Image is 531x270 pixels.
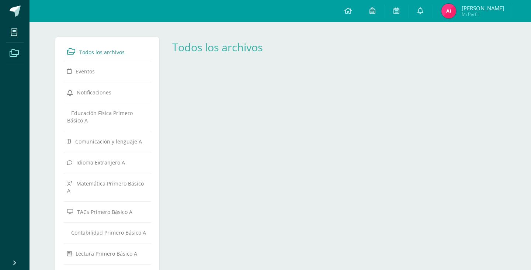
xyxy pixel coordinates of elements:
span: Mi Perfil [462,11,504,17]
span: Educación Física Primero Básico A [67,110,133,124]
span: Matemática Primero Básico A [67,180,144,194]
div: Todos los archivos [172,40,274,54]
span: Eventos [76,68,95,75]
a: TACs Primero Básico A [67,205,147,218]
span: Comunicación y lenguaje A [75,138,142,145]
a: Comunicación y lenguaje A [67,135,147,148]
a: Lectura Primero Básico A [67,247,147,260]
span: Idioma Extranjero A [76,159,125,166]
img: 3db52edbe12f26b11aa9c9bba41fa6ee.png [441,4,456,18]
a: Idioma Extranjero A [67,156,147,169]
a: Matemática Primero Básico A [67,177,147,197]
span: Contabilidad Primero Básico A [71,229,146,236]
a: Notificaciones [67,86,147,99]
span: [PERSON_NAME] [462,4,504,12]
a: Eventos [67,65,147,78]
a: Contabilidad Primero Básico A [67,226,147,239]
span: Notificaciones [77,89,111,96]
a: Todos los archivos [172,40,263,54]
span: Lectura Primero Básico A [76,250,137,257]
a: Educación Física Primero Básico A [67,107,147,127]
a: Todos los archivos [67,45,147,58]
span: Todos los archivos [79,49,125,56]
span: TACs Primero Básico A [77,208,132,215]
